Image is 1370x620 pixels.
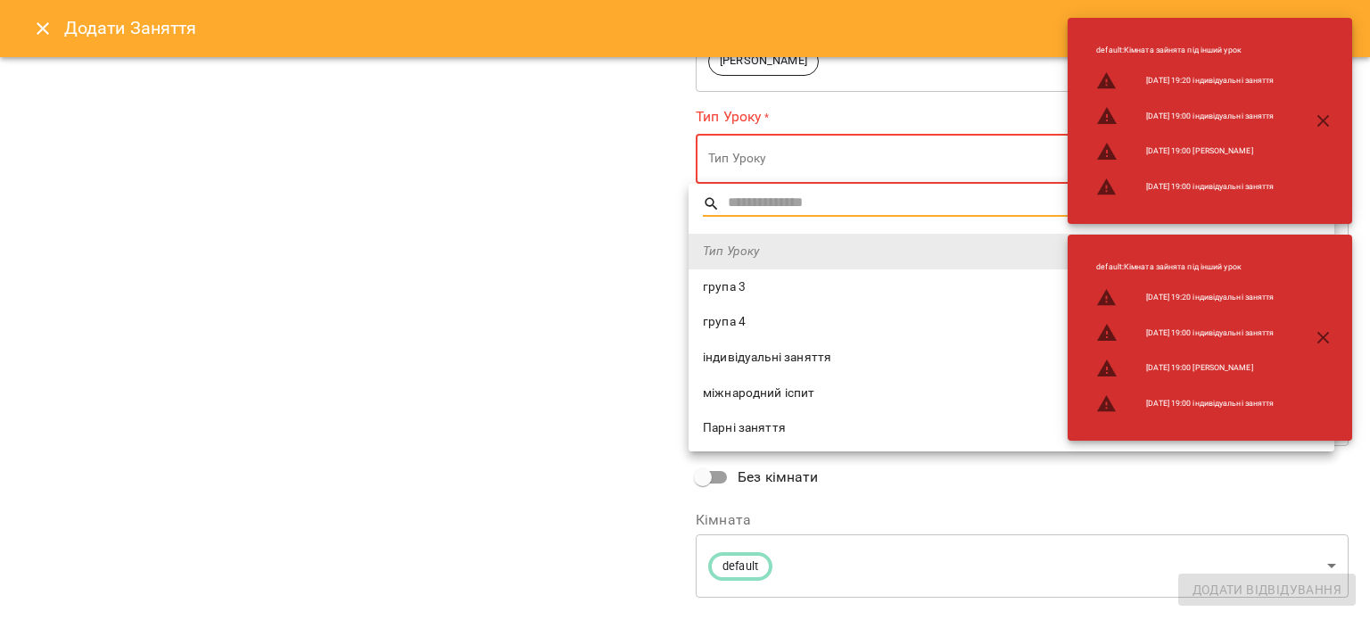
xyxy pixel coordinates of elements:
[703,278,1320,296] span: група 3
[1082,351,1288,386] li: [DATE] 19:00 [PERSON_NAME]
[703,349,1320,367] span: індивідуальні заняття
[1082,134,1288,169] li: [DATE] 19:00 [PERSON_NAME]
[703,419,1320,437] span: Парні заняття
[703,243,1320,260] span: Тип Уроку
[1082,37,1288,63] li: default : Кімната зайнята під інший урок
[1082,315,1288,351] li: [DATE] 19:00 індивідуальні заняття
[1082,98,1288,134] li: [DATE] 19:00 індивідуальні заняття
[1082,280,1288,316] li: [DATE] 19:20 індивідуальні заняття
[1082,386,1288,422] li: [DATE] 19:00 індивідуальні заняття
[1082,169,1288,205] li: [DATE] 19:00 індивідуальні заняття
[1082,63,1288,99] li: [DATE] 19:20 індивідуальні заняття
[703,313,1320,331] span: група 4
[1082,254,1288,280] li: default : Кімната зайнята під інший урок
[703,384,1320,402] span: міжнародний іспит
